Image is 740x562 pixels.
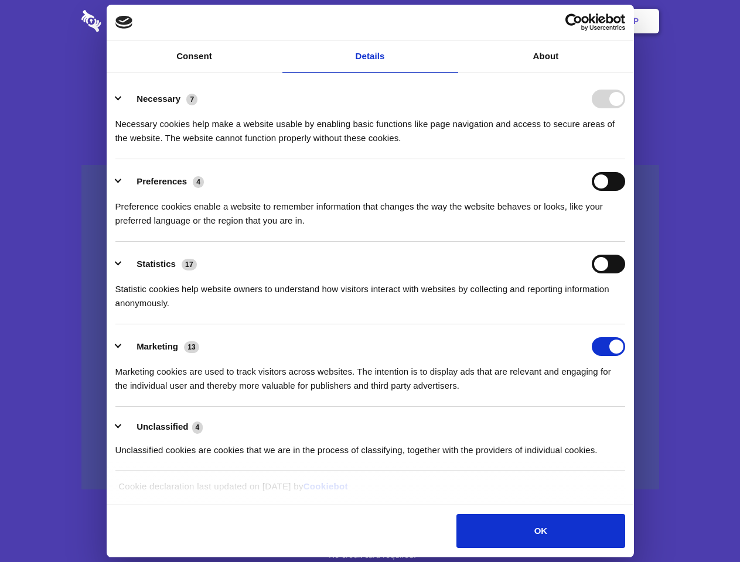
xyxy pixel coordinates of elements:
h4: Auto-redaction of sensitive data, encrypted data sharing and self-destructing private chats. Shar... [81,107,659,145]
div: Preference cookies enable a website to remember information that changes the way the website beha... [115,191,625,228]
span: 17 [182,259,197,270]
div: Unclassified cookies are cookies that we are in the process of classifying, together with the pro... [115,434,625,457]
a: About [458,40,634,73]
span: 4 [193,176,204,188]
div: Statistic cookies help website owners to understand how visitors interact with websites by collec... [115,273,625,310]
label: Necessary [137,94,180,104]
div: Cookie declaration last updated on [DATE] by [110,479,630,502]
label: Marketing [137,341,178,351]
a: Contact [475,3,529,39]
h1: Eliminate Slack Data Loss. [81,53,659,95]
label: Statistics [137,259,176,269]
span: 13 [184,341,199,353]
span: 4 [192,421,203,433]
a: Pricing [344,3,395,39]
img: logo [115,16,133,29]
img: logo-wordmark-white-trans-d4663122ce5f474addd5e946df7df03e33cb6a1c49d2221995e7729f52c070b2.svg [81,10,182,32]
a: Details [282,40,458,73]
button: OK [456,514,625,548]
button: Unclassified (4) [115,420,210,434]
a: Cookiebot [303,481,348,491]
div: Necessary cookies help make a website usable by enabling basic functions like page navigation and... [115,108,625,145]
button: Marketing (13) [115,337,207,356]
a: Wistia video thumbnail [81,165,659,490]
button: Necessary (7) [115,90,205,108]
label: Preferences [137,176,187,186]
a: Usercentrics Cookiebot - opens in a new window [523,13,625,31]
div: Marketing cookies are used to track visitors across websites. The intention is to display ads tha... [115,356,625,393]
button: Statistics (17) [115,255,204,273]
button: Preferences (4) [115,172,212,191]
a: Login [531,3,582,39]
span: 7 [186,94,197,105]
a: Consent [107,40,282,73]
